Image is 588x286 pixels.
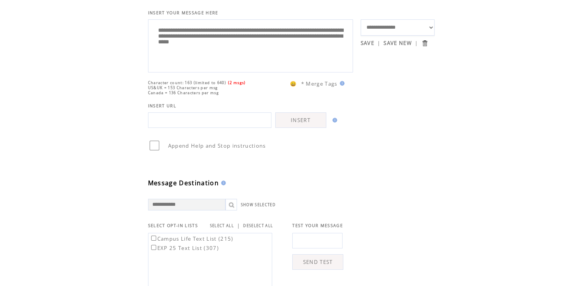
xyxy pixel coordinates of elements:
[148,179,219,187] span: Message Destination
[219,181,226,185] img: help.gif
[377,40,380,47] span: |
[421,40,428,47] input: Submit
[151,236,156,241] input: Campus Life Text List (215)
[210,223,234,228] a: SELECT ALL
[148,103,176,109] span: INSERT URL
[148,223,198,228] span: SELECT OPT-IN LISTS
[237,222,240,229] span: |
[148,10,218,16] span: INSERT YOUR MESSAGE HERE
[241,202,276,207] a: SHOW SELECTED
[330,118,337,122] img: help.gif
[148,85,218,90] span: US&UK = 153 Characters per msg
[383,40,412,47] a: SAVE NEW
[275,112,326,128] a: INSERT
[148,80,226,85] span: Character count: 163 (limited to 640)
[361,40,374,47] a: SAVE
[292,223,343,228] span: TEST YOUR MESSAGE
[415,40,418,47] span: |
[150,245,219,252] label: EXP 25 Text List (307)
[292,254,343,270] a: SEND TEST
[301,80,337,87] span: * Merge Tags
[243,223,273,228] a: DESELECT ALL
[337,81,344,86] img: help.gif
[150,235,233,242] label: Campus Life Text List (215)
[148,90,219,95] span: Canada = 136 Characters per msg
[290,80,297,87] span: 😀
[151,245,156,250] input: EXP 25 Text List (307)
[228,80,246,85] span: (2 msgs)
[168,142,266,149] span: Append Help and Stop instructions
